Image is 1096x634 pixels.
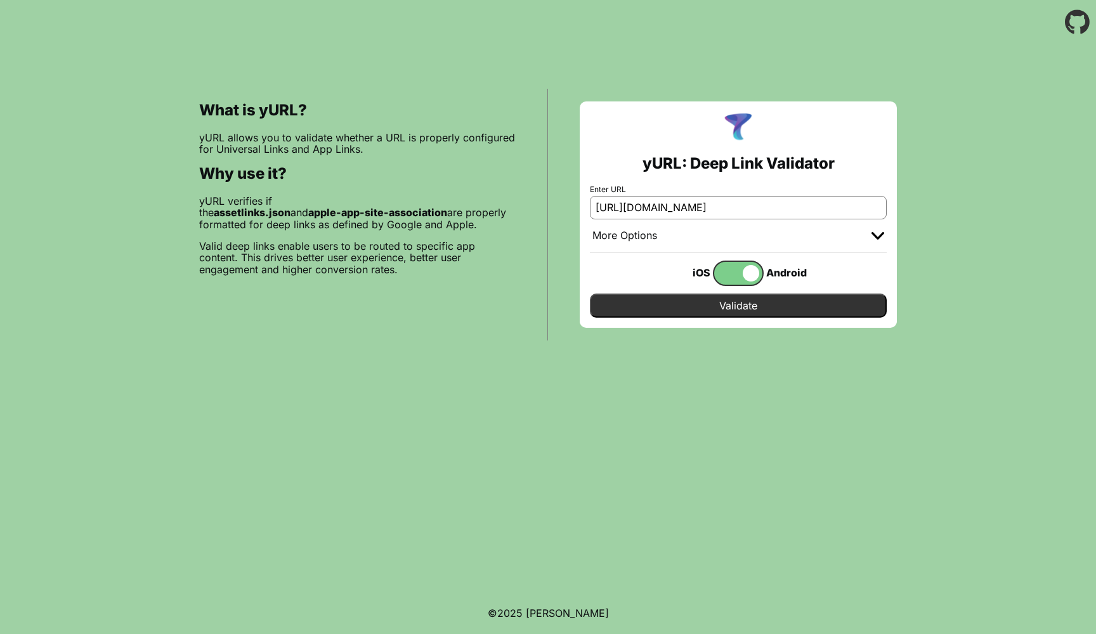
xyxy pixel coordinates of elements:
[199,240,516,275] p: Valid deep links enable users to be routed to specific app content. This drives better user exper...
[199,195,516,230] p: yURL verifies if the and are properly formatted for deep links as defined by Google and Apple.
[214,206,290,219] b: assetlinks.json
[662,264,713,281] div: iOS
[308,206,447,219] b: apple-app-site-association
[199,165,516,183] h2: Why use it?
[590,185,887,194] label: Enter URL
[497,607,523,619] span: 2025
[199,101,516,119] h2: What is yURL?
[590,196,887,219] input: e.g. https://app.chayev.com/xyx
[643,155,835,172] h2: yURL: Deep Link Validator
[590,294,887,318] input: Validate
[592,230,657,242] div: More Options
[764,264,814,281] div: Android
[199,132,516,155] p: yURL allows you to validate whether a URL is properly configured for Universal Links and App Links.
[722,112,755,145] img: yURL Logo
[871,232,884,240] img: chevron
[488,592,609,634] footer: ©
[526,607,609,619] a: Michael Ibragimchayev's Personal Site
